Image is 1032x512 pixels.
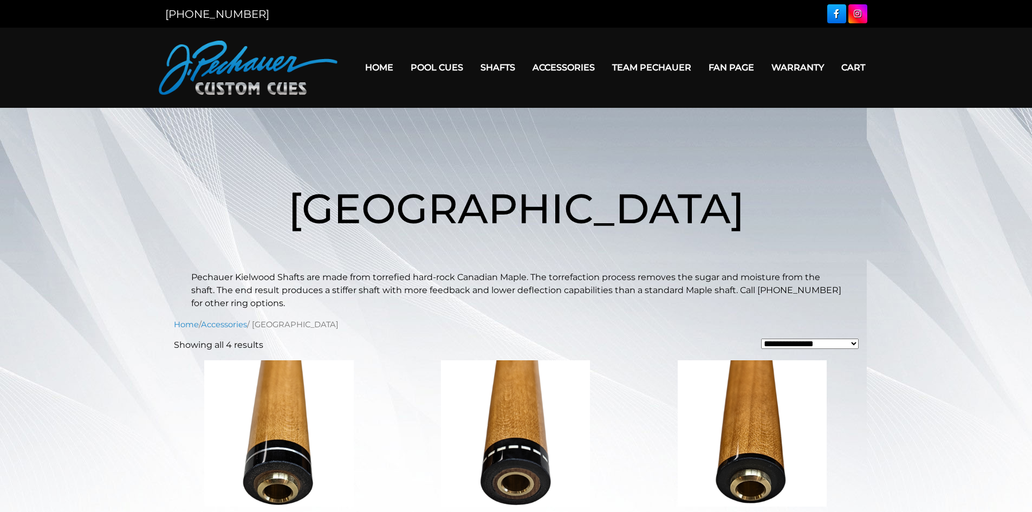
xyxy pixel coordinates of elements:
a: Cart [833,54,874,81]
img: Kielwood 12.75mm .850 (Flat faced/Prior to 2025) [410,360,621,507]
img: Pechauer Custom Cues [159,41,337,95]
a: Shafts [472,54,524,81]
p: Pechauer Kielwood Shafts are made from torrefied hard-rock Canadian Maple. The torrefaction proce... [191,271,841,310]
img: Kielwood 12.75mm .850 Joint (Pro Series Single Ring) [174,360,385,507]
a: Accessories [524,54,603,81]
a: Pool Cues [402,54,472,81]
a: [PHONE_NUMBER] [165,8,269,21]
a: Team Pechauer [603,54,700,81]
p: Showing all 4 results [174,339,263,352]
a: Home [174,320,199,329]
a: Fan Page [700,54,763,81]
nav: Breadcrumb [174,319,859,330]
a: Accessories [201,320,247,329]
img: Kielwood 12.75mm .850 Joint [Piloted thin black (Pro Series & JP Series 2025)] [647,360,858,507]
a: Warranty [763,54,833,81]
a: Home [356,54,402,81]
select: Shop order [761,339,859,349]
span: [GEOGRAPHIC_DATA] [288,183,744,234]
